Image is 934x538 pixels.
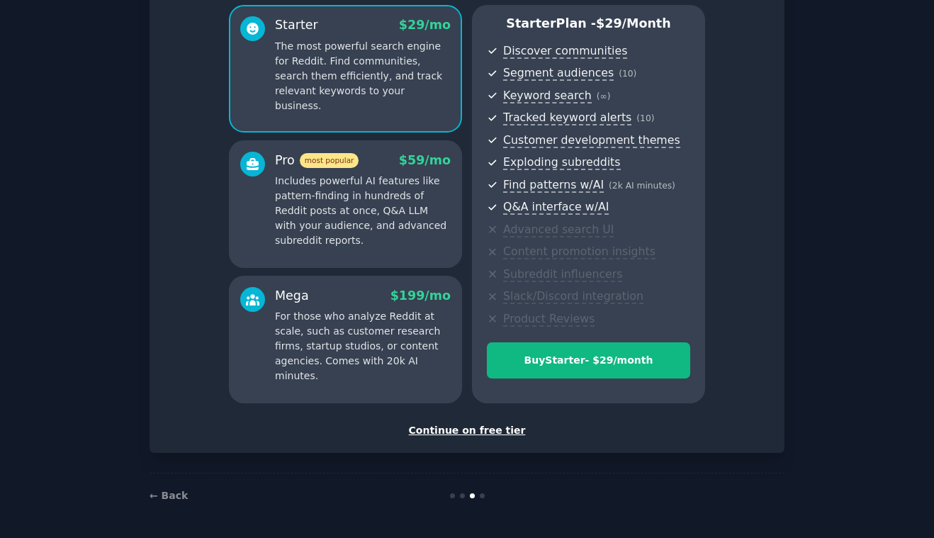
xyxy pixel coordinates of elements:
[609,181,675,191] span: ( 2k AI minutes )
[275,287,309,305] div: Mega
[275,309,451,383] p: For those who analyze Reddit at scale, such as customer research firms, startup studios, or conte...
[503,89,592,103] span: Keyword search
[503,133,680,148] span: Customer development themes
[275,16,318,34] div: Starter
[275,152,359,169] div: Pro
[164,423,770,438] div: Continue on free tier
[597,91,611,101] span: ( ∞ )
[275,174,451,248] p: Includes powerful AI features like pattern-finding in hundreds of Reddit posts at once, Q&A LLM w...
[503,111,631,125] span: Tracked keyword alerts
[503,178,604,193] span: Find patterns w/AI
[596,16,671,30] span: $ 29 /month
[487,342,690,379] button: BuyStarter- $29/month
[275,39,451,113] p: The most powerful search engine for Reddit. Find communities, search them efficiently, and track ...
[503,44,627,59] span: Discover communities
[300,153,359,168] span: most popular
[503,66,614,81] span: Segment audiences
[487,15,690,33] p: Starter Plan -
[619,69,636,79] span: ( 10 )
[399,153,451,167] span: $ 59 /mo
[503,200,609,215] span: Q&A interface w/AI
[503,289,643,304] span: Slack/Discord integration
[150,490,188,501] a: ← Back
[503,312,595,327] span: Product Reviews
[488,353,690,368] div: Buy Starter - $ 29 /month
[503,155,620,170] span: Exploding subreddits
[503,223,614,237] span: Advanced search UI
[636,113,654,123] span: ( 10 )
[399,18,451,32] span: $ 29 /mo
[390,288,451,303] span: $ 199 /mo
[503,267,622,282] span: Subreddit influencers
[503,245,656,259] span: Content promotion insights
